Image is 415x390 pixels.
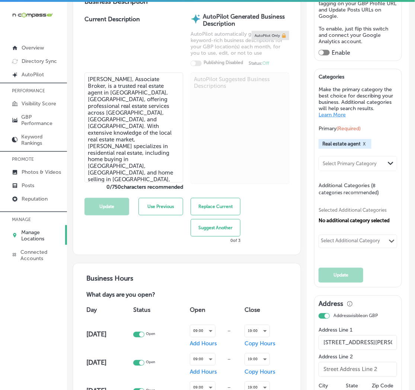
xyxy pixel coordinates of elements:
[22,114,63,127] p: GBP Performance
[346,383,358,389] label: State
[146,360,155,366] p: Open
[190,341,217,347] span: Add Hours
[319,300,343,308] h3: Address
[323,161,377,166] div: Select Primary Category
[319,86,397,118] p: Make the primary category the best choice for describing your business. Additional categories wil...
[319,208,392,213] span: Selected Additional Categories
[361,141,368,147] button: X
[372,383,394,389] label: Zip Code
[86,359,132,367] h4: [DATE]
[319,182,379,196] span: (8 categories recommended)
[22,169,61,175] p: Photos & Videos
[319,383,328,389] label: City
[138,198,183,215] button: Use Previous
[191,198,240,215] button: Replace Current
[319,125,361,132] span: Primary
[319,327,397,333] label: Address Line 1
[21,134,63,146] p: Keyword Rankings
[336,125,361,132] span: (Required)
[319,354,397,360] label: Address Line 2
[216,329,243,333] div: —
[190,326,215,336] div: 09:00
[319,218,390,224] span: No additional category selected
[12,12,53,19] img: 660ab0bf-5cc7-4cb8-ba1c-48b5ae0f18e60NCTV_CLogo_TV_Black_-500x88.png
[188,300,243,320] th: Open
[146,332,155,338] p: Open
[319,183,379,196] span: Additional Categories
[245,341,275,347] span: Copy Hours
[190,369,217,375] span: Add Hours
[321,238,380,247] div: Select Additional Category
[245,355,269,365] div: 19:00
[84,292,209,300] p: What days are you open?
[319,26,397,45] p: To enable, just flip this switch and connect your Google Analytics account.
[216,386,243,390] div: —
[319,362,397,377] input: Street Address Line 2
[22,196,48,202] p: Reputation
[319,268,363,283] button: Update
[319,74,397,83] h3: Categories
[84,16,140,73] label: Current Description
[84,300,132,320] th: Day
[190,355,215,365] div: 09:00
[245,326,269,336] div: 19:00
[20,249,63,262] p: Connected Accounts
[243,300,289,320] th: Close
[319,112,346,118] a: Learn More
[319,335,397,350] input: Street Address Line 1
[84,275,290,283] h3: Business Hours
[22,58,57,64] p: Directory Sync
[22,45,44,51] p: Overview
[86,330,132,339] h4: [DATE]
[191,219,240,237] button: Suggest Another
[191,13,201,25] img: autopilot-icon
[22,71,44,78] p: AutoPilot
[245,369,275,375] span: Copy Hours
[203,13,285,27] strong: AutoPilot Generated Business Description
[322,141,361,147] span: Real estate agent
[334,313,378,319] p: Address visible on GBP
[332,49,350,56] label: Enable
[21,229,62,242] p: Manage Locations
[230,239,240,243] p: 0 of 3
[84,184,183,191] label: 0 / 750 characters recommended
[22,182,34,189] p: Posts
[22,100,56,107] p: Visibility Score
[131,300,188,320] th: Status
[84,198,129,215] button: Update
[216,357,243,362] div: —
